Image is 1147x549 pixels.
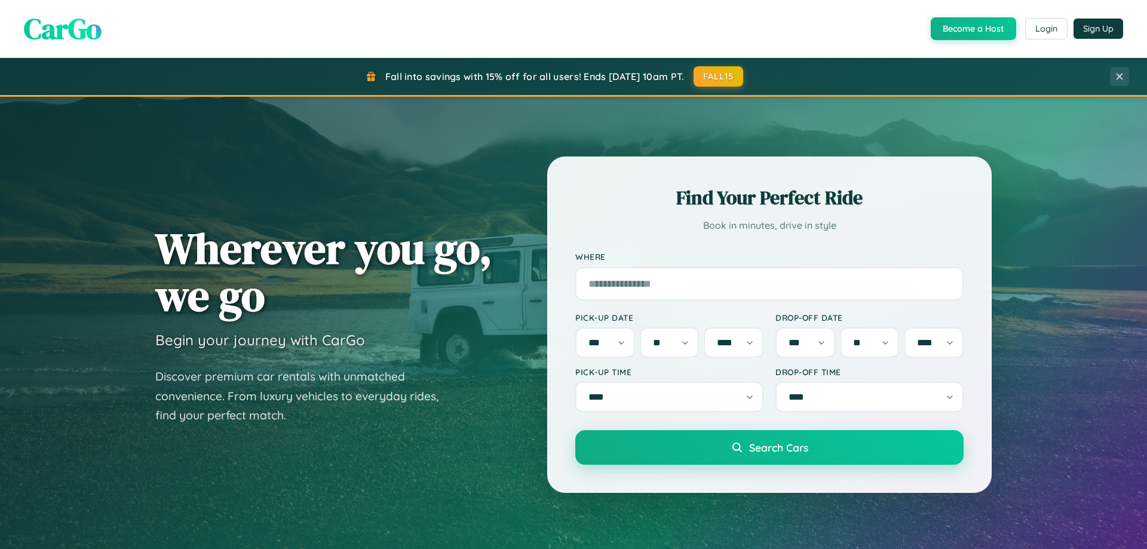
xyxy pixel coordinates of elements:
span: CarGo [24,9,102,48]
label: Pick-up Time [575,367,763,377]
label: Drop-off Time [775,367,964,377]
p: Book in minutes, drive in style [575,217,964,234]
h1: Wherever you go, we go [155,225,492,319]
label: Where [575,252,964,262]
button: Search Cars [575,430,964,465]
p: Discover premium car rentals with unmatched convenience. From luxury vehicles to everyday rides, ... [155,367,454,425]
button: Become a Host [931,17,1016,40]
label: Pick-up Date [575,312,763,323]
label: Drop-off Date [775,312,964,323]
button: Login [1025,18,1068,39]
span: Fall into savings with 15% off for all users! Ends [DATE] 10am PT. [385,70,685,82]
span: Search Cars [749,441,808,454]
button: Sign Up [1074,19,1123,39]
h2: Find Your Perfect Ride [575,185,964,211]
button: FALL15 [694,66,744,87]
h3: Begin your journey with CarGo [155,331,365,349]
